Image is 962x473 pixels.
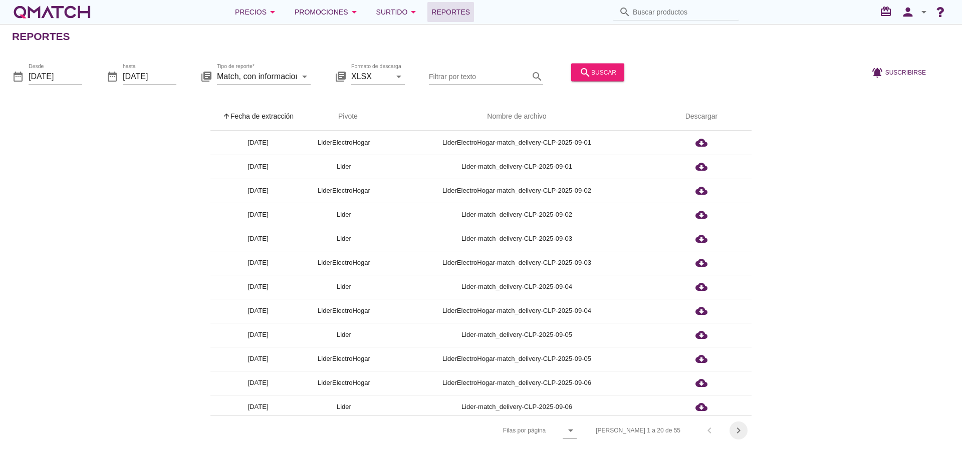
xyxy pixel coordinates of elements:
[210,179,306,203] td: [DATE]
[579,66,591,78] i: search
[579,66,616,78] div: buscar
[382,179,651,203] td: LiderElectroHogar-match_delivery-CLP-2025-09-02
[306,131,382,155] td: LiderElectroHogar
[863,63,934,81] button: Suscribirse
[633,4,733,20] input: Buscar productos
[619,6,631,18] i: search
[306,251,382,275] td: LiderElectroHogar
[695,137,707,149] i: cloud_download
[210,203,306,227] td: [DATE]
[382,395,651,419] td: Lider-match_delivery-CLP-2025-09-06
[431,6,470,18] span: Reportes
[267,6,279,18] i: arrow_drop_down
[335,70,347,82] i: library_books
[306,395,382,419] td: Lider
[348,6,360,18] i: arrow_drop_down
[12,70,24,82] i: date_range
[429,68,529,84] input: Filtrar por texto
[200,70,212,82] i: library_books
[695,281,707,293] i: cloud_download
[222,112,230,120] i: arrow_upward
[295,6,360,18] div: Promociones
[12,2,92,22] a: white-qmatch-logo
[393,70,405,82] i: arrow_drop_down
[596,426,680,435] div: [PERSON_NAME] 1 a 20 de 55
[123,68,176,84] input: hasta
[306,371,382,395] td: LiderElectroHogar
[695,305,707,317] i: cloud_download
[210,131,306,155] td: [DATE]
[871,66,885,78] i: notifications_active
[210,251,306,275] td: [DATE]
[382,203,651,227] td: Lider-match_delivery-CLP-2025-09-02
[651,103,752,131] th: Descargar: Not sorted.
[351,68,391,84] input: Formato de descarga
[918,6,930,18] i: arrow_drop_down
[210,155,306,179] td: [DATE]
[382,103,651,131] th: Nombre de archivo: Not sorted.
[695,329,707,341] i: cloud_download
[382,323,651,347] td: Lider-match_delivery-CLP-2025-09-05
[299,70,311,82] i: arrow_drop_down
[287,2,368,22] button: Promociones
[531,70,543,82] i: search
[306,227,382,251] td: Lider
[382,347,651,371] td: LiderElectroHogar-match_delivery-CLP-2025-09-05
[306,275,382,299] td: Lider
[695,353,707,365] i: cloud_download
[382,131,651,155] td: LiderElectroHogar-match_delivery-CLP-2025-09-01
[407,6,419,18] i: arrow_drop_down
[210,371,306,395] td: [DATE]
[306,299,382,323] td: LiderElectroHogar
[427,2,474,22] a: Reportes
[880,6,896,18] i: redeem
[235,6,279,18] div: Precios
[695,401,707,413] i: cloud_download
[695,233,707,245] i: cloud_download
[306,347,382,371] td: LiderElectroHogar
[730,421,748,439] button: Next page
[306,179,382,203] td: LiderElectroHogar
[210,347,306,371] td: [DATE]
[376,6,420,18] div: Surtido
[29,68,82,84] input: Desde
[306,203,382,227] td: Lider
[306,323,382,347] td: Lider
[106,70,118,82] i: date_range
[695,185,707,197] i: cloud_download
[306,103,382,131] th: Pivote: Not sorted. Activate to sort ascending.
[368,2,428,22] button: Surtido
[695,377,707,389] i: cloud_download
[382,275,651,299] td: Lider-match_delivery-CLP-2025-09-04
[382,155,651,179] td: Lider-match_delivery-CLP-2025-09-01
[403,416,577,445] div: Filas por página
[571,63,624,81] button: buscar
[695,161,707,173] i: cloud_download
[210,103,306,131] th: Fecha de extracción: Sorted ascending. Activate to sort descending.
[382,371,651,395] td: LiderElectroHogar-match_delivery-CLP-2025-09-06
[382,251,651,275] td: LiderElectroHogar-match_delivery-CLP-2025-09-03
[210,395,306,419] td: [DATE]
[695,209,707,221] i: cloud_download
[227,2,287,22] button: Precios
[382,227,651,251] td: Lider-match_delivery-CLP-2025-09-03
[210,275,306,299] td: [DATE]
[695,257,707,269] i: cloud_download
[565,424,577,436] i: arrow_drop_down
[898,5,918,19] i: person
[210,299,306,323] td: [DATE]
[885,68,926,77] span: Suscribirse
[12,29,70,45] h2: Reportes
[217,68,297,84] input: Tipo de reporte*
[210,323,306,347] td: [DATE]
[733,424,745,436] i: chevron_right
[382,299,651,323] td: LiderElectroHogar-match_delivery-CLP-2025-09-04
[210,227,306,251] td: [DATE]
[306,155,382,179] td: Lider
